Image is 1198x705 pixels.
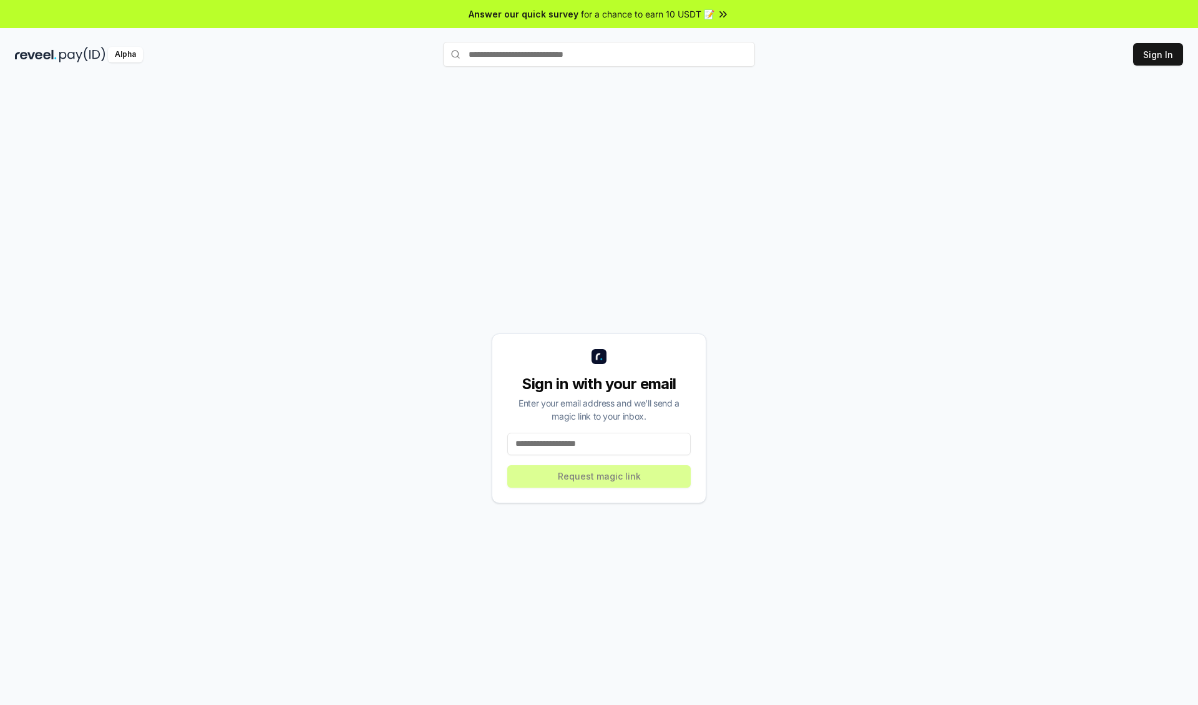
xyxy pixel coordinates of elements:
div: Sign in with your email [507,374,691,394]
div: Enter your email address and we’ll send a magic link to your inbox. [507,397,691,423]
img: pay_id [59,47,105,62]
img: reveel_dark [15,47,57,62]
img: logo_small [592,349,606,364]
span: for a chance to earn 10 USDT 📝 [581,7,714,21]
button: Sign In [1133,43,1183,66]
div: Alpha [108,47,143,62]
span: Answer our quick survey [469,7,578,21]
